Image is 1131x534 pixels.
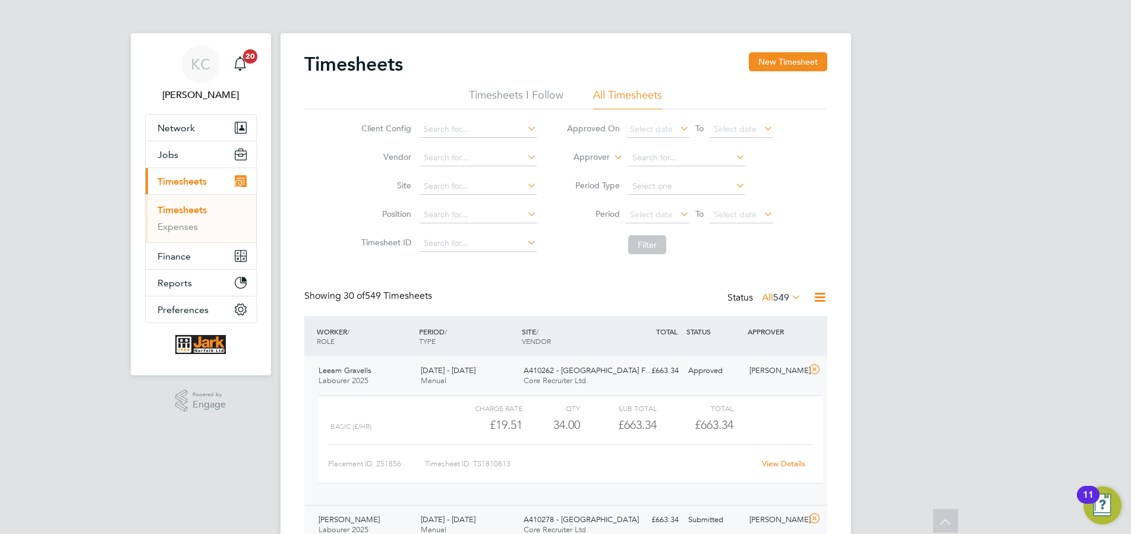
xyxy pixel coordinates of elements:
a: Powered byEngage [175,390,226,412]
label: Approved On [566,123,620,134]
li: All Timesheets [593,88,662,109]
span: ROLE [317,336,335,346]
label: Timesheet ID [358,237,411,248]
a: Go to home page [145,335,257,354]
span: £663.34 [695,418,733,432]
span: Select date [630,124,673,134]
div: Sub Total [580,401,657,415]
div: PERIOD [416,321,519,352]
span: Select date [714,209,757,220]
input: Search for... [628,150,745,166]
span: A410262 - [GEOGRAPHIC_DATA] F… [524,365,653,375]
span: Timesheets [157,176,207,187]
button: Jobs [146,141,256,168]
input: Search for... [420,121,537,138]
span: Core Recruiter Ltd [524,375,586,386]
span: TOTAL [656,327,678,336]
label: All [762,292,801,304]
label: Site [358,180,411,191]
span: Preferences [157,304,209,315]
div: SITE [519,321,622,352]
a: Timesheets [157,204,207,216]
div: 34.00 [522,415,580,435]
span: Select date [714,124,757,134]
span: Finance [157,251,191,262]
span: / [536,327,538,336]
span: [DATE] - [DATE] [421,514,475,524]
div: £663.34 [580,415,657,435]
span: Labourer 2025 [319,375,368,386]
span: To [692,206,707,222]
span: A410278 - [GEOGRAPHIC_DATA] [524,514,639,524]
h2: Timesheets [304,52,403,76]
label: Approver [556,151,610,163]
span: TYPE [419,336,436,346]
button: Finance [146,243,256,269]
div: Placement ID: 251856 [328,454,425,473]
a: View Details [762,459,805,469]
button: New Timesheet [749,52,827,71]
div: APPROVER [745,321,806,342]
label: Client Config [358,123,411,134]
span: [DATE] - [DATE] [421,365,475,375]
button: Timesheets [146,168,256,194]
div: Status [727,290,804,307]
nav: Main navigation [131,33,271,375]
div: Charge rate [445,401,522,415]
a: Expenses [157,221,198,232]
div: £663.34 [622,361,683,381]
span: Select date [630,209,673,220]
button: Reports [146,270,256,296]
div: £19.51 [445,415,522,435]
span: basic (£/HR) [330,422,371,431]
a: KC[PERSON_NAME] [145,45,257,102]
span: Engage [193,400,226,410]
div: Timesheet ID: TS1810813 [425,454,755,473]
button: Open Resource Center, 11 new notifications [1083,486,1121,524]
div: Showing [304,290,434,302]
li: Timesheets I Follow [469,88,563,109]
span: Leeam Gravells [319,365,371,375]
span: 20 [243,49,257,64]
span: [PERSON_NAME] [319,514,380,524]
a: 20 [228,45,252,83]
div: Approved [683,361,745,381]
div: Timesheets [146,194,256,242]
span: 549 Timesheets [344,290,432,302]
button: Filter [628,235,666,254]
div: 11 [1083,495,1094,510]
input: Select one [628,178,745,195]
div: [PERSON_NAME] [745,361,806,381]
label: Period [566,208,620,219]
div: [PERSON_NAME] [745,510,806,530]
span: KC [191,56,210,72]
input: Search for... [420,178,537,195]
div: STATUS [683,321,745,342]
span: VENDOR [522,336,551,346]
span: Manual [421,375,446,386]
label: Period Type [566,180,620,191]
span: Powered by [193,390,226,400]
span: / [347,327,349,336]
input: Search for... [420,235,537,252]
div: QTY [522,401,580,415]
span: To [692,121,707,136]
span: / [445,327,447,336]
input: Search for... [420,207,537,223]
span: 30 of [344,290,365,302]
button: Network [146,115,256,141]
button: Preferences [146,296,256,323]
span: 549 [773,292,789,304]
div: £663.34 [622,510,683,530]
img: corerecruiter-logo-retina.png [175,335,226,354]
div: Submitted [683,510,745,530]
div: WORKER [314,321,417,352]
input: Search for... [420,150,537,166]
div: Total [657,401,733,415]
label: Position [358,208,411,219]
span: Network [157,122,195,134]
span: Reports [157,277,192,289]
span: Kelly Cartwright [145,88,257,102]
label: Vendor [358,151,411,162]
span: Jobs [157,149,178,160]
